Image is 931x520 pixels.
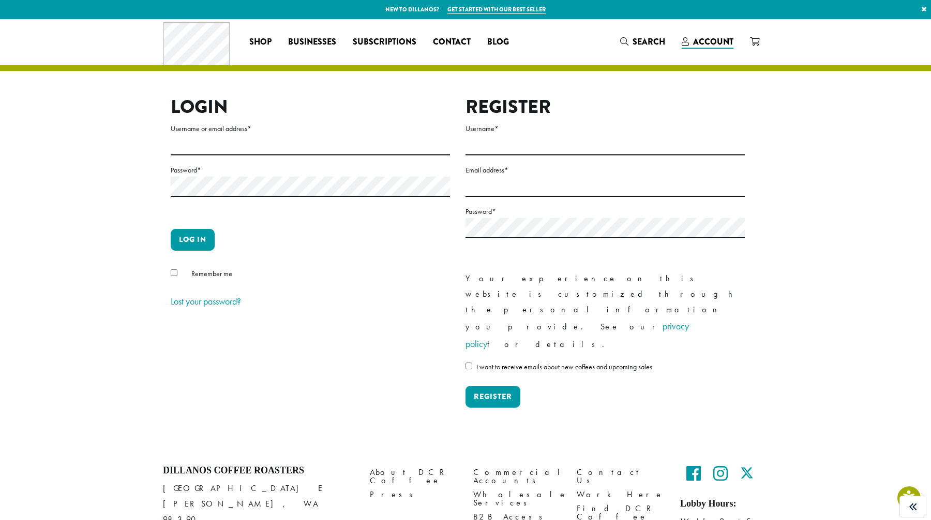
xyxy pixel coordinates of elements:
[465,386,520,408] button: Register
[476,362,654,371] span: I want to receive emails about new coffees and upcoming sales.
[465,96,745,118] h2: Register
[353,36,416,49] span: Subscriptions
[171,122,450,135] label: Username or email address
[473,465,561,487] a: Commercial Accounts
[171,96,450,118] h2: Login
[465,363,472,369] input: I want to receive emails about new coffees and upcoming sales.
[473,488,561,510] a: Wholesale Services
[171,164,450,177] label: Password
[465,320,689,350] a: privacy policy
[465,271,745,353] p: Your experience on this website is customized through the personal information you provide. See o...
[465,122,745,135] label: Username
[171,229,215,251] button: Log in
[288,36,336,49] span: Businesses
[241,34,280,50] a: Shop
[249,36,272,49] span: Shop
[370,465,458,487] a: About DCR Coffee
[577,488,665,502] a: Work Here
[163,465,354,476] h4: Dillanos Coffee Roasters
[433,36,471,49] span: Contact
[465,205,745,218] label: Password
[465,164,745,177] label: Email address
[447,5,546,14] a: Get started with our best seller
[487,36,509,49] span: Blog
[633,36,665,48] span: Search
[171,295,241,307] a: Lost your password?
[370,488,458,502] a: Press
[693,36,733,48] span: Account
[191,269,232,278] span: Remember me
[612,33,673,50] a: Search
[577,465,665,487] a: Contact Us
[680,498,768,510] h5: Lobby Hours:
